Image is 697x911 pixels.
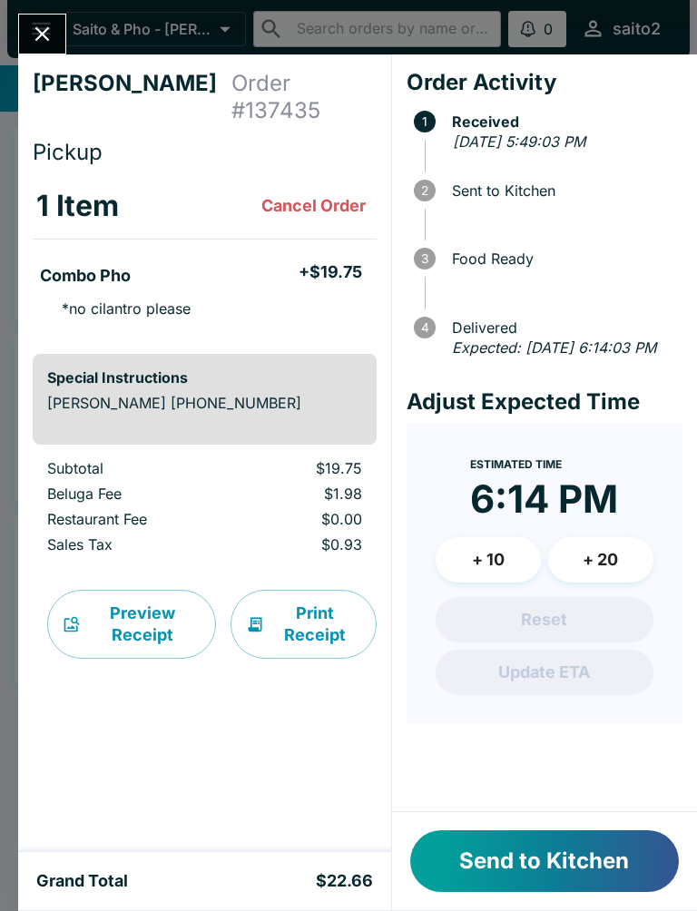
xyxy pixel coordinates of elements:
[254,188,373,224] button: Cancel Order
[47,299,191,318] p: * no cilantro please
[47,485,215,503] p: Beluga Fee
[443,113,682,130] span: Received
[422,114,427,129] text: 1
[244,485,362,503] p: $1.98
[47,394,362,412] p: [PERSON_NAME] [PHONE_NUMBER]
[407,388,682,416] h4: Adjust Expected Time
[453,132,585,151] em: [DATE] 5:49:03 PM
[47,535,215,553] p: Sales Tax
[421,183,428,198] text: 2
[33,70,231,124] h4: [PERSON_NAME]
[421,251,428,266] text: 3
[36,870,128,892] h5: Grand Total
[231,590,377,659] button: Print Receipt
[33,139,103,165] span: Pickup
[299,261,362,283] h5: + $19.75
[443,319,682,336] span: Delivered
[244,535,362,553] p: $0.93
[36,188,119,224] h3: 1 Item
[47,510,215,528] p: Restaurant Fee
[47,590,216,659] button: Preview Receipt
[470,457,562,471] span: Estimated Time
[33,459,377,561] table: orders table
[407,69,682,96] h4: Order Activity
[19,15,65,54] button: Close
[548,537,653,583] button: + 20
[316,870,373,892] h5: $22.66
[443,182,682,199] span: Sent to Kitchen
[47,368,362,387] h6: Special Instructions
[244,459,362,477] p: $19.75
[443,250,682,267] span: Food Ready
[40,265,131,287] h5: Combo Pho
[470,475,618,523] time: 6:14 PM
[244,510,362,528] p: $0.00
[420,320,428,335] text: 4
[231,70,377,124] h4: Order # 137435
[452,338,656,357] em: Expected: [DATE] 6:14:03 PM
[33,173,377,339] table: orders table
[410,830,679,892] button: Send to Kitchen
[47,459,215,477] p: Subtotal
[436,537,541,583] button: + 10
